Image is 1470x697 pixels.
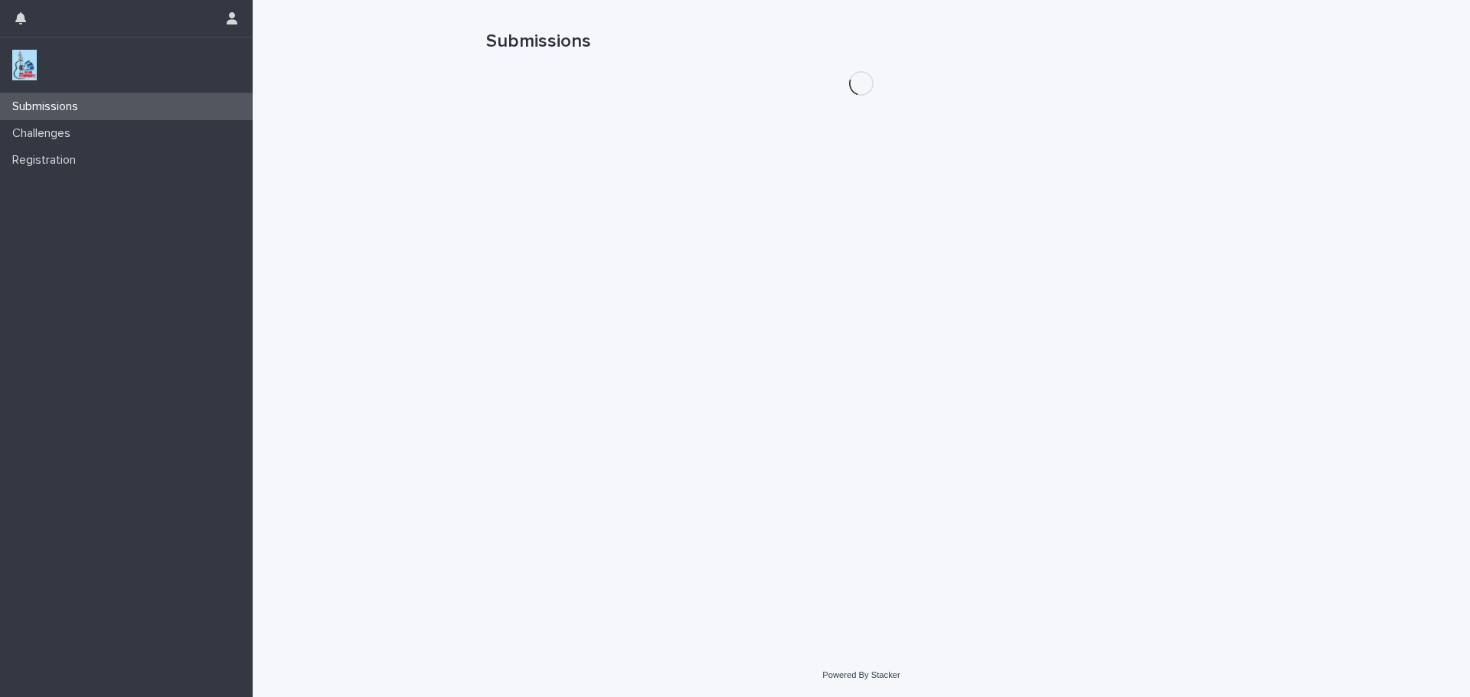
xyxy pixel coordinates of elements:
p: Registration [6,153,88,168]
h1: Submissions [486,31,1236,53]
a: Powered By Stacker [822,670,900,679]
p: Submissions [6,99,90,114]
p: Challenges [6,126,83,141]
img: jxsLJbdS1eYBI7rVAS4p [12,50,37,80]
